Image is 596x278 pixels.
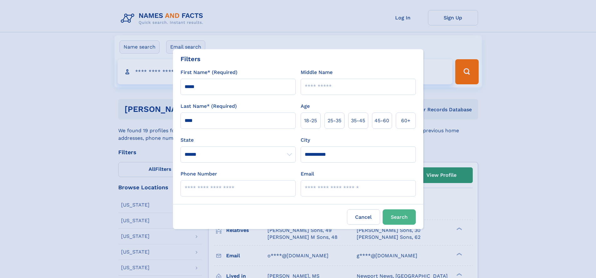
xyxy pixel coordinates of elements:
[328,117,341,124] span: 25‑35
[301,170,314,178] label: Email
[181,170,217,178] label: Phone Number
[301,102,310,110] label: Age
[181,136,296,144] label: State
[351,117,365,124] span: 35‑45
[383,209,416,225] button: Search
[181,54,201,64] div: Filters
[181,69,237,76] label: First Name* (Required)
[347,209,380,225] label: Cancel
[304,117,317,124] span: 18‑25
[301,136,310,144] label: City
[401,117,410,124] span: 60+
[374,117,389,124] span: 45‑60
[181,102,237,110] label: Last Name* (Required)
[301,69,333,76] label: Middle Name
